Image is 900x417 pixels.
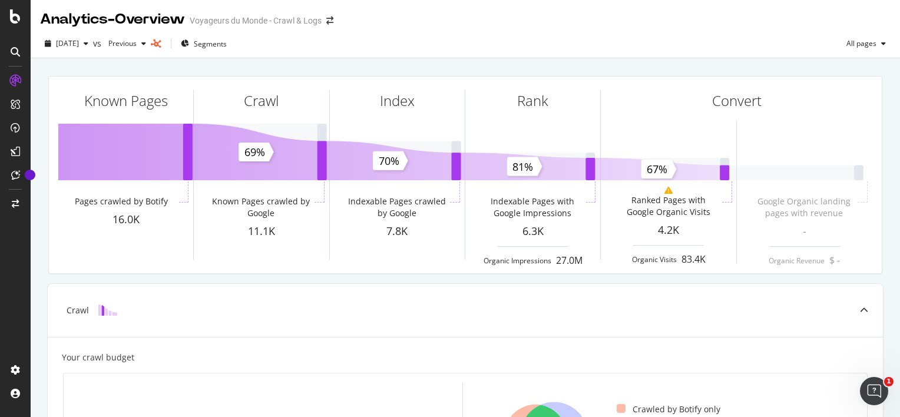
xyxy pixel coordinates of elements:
[517,91,548,111] div: Rank
[194,224,329,239] div: 11.1K
[556,254,583,267] div: 27.0M
[465,224,600,239] div: 6.3K
[346,196,448,219] div: Indexable Pages crawled by Google
[190,15,322,27] div: Voyageurs du Monde - Crawl & Logs
[194,39,227,49] span: Segments
[62,352,134,363] div: Your crawl budget
[98,305,117,316] img: block-icon
[93,38,104,49] span: vs
[330,224,465,239] div: 7.8K
[842,34,891,53] button: All pages
[40,34,93,53] button: [DATE]
[482,196,584,219] div: Indexable Pages with Google Impressions
[484,256,551,266] div: Organic Impressions
[244,91,279,111] div: Crawl
[25,170,35,180] div: Tooltip anchor
[75,196,168,207] div: Pages crawled by Botify
[617,403,720,415] div: Crawled by Botify only
[842,38,876,48] span: All pages
[860,377,888,405] iframe: Intercom live chat
[40,9,185,29] div: Analytics - Overview
[104,34,151,53] button: Previous
[104,38,137,48] span: Previous
[56,38,79,48] span: 2025 Aug. 10th
[58,212,193,227] div: 16.0K
[210,196,312,219] div: Known Pages crawled by Google
[176,34,231,53] button: Segments
[326,16,333,25] div: arrow-right-arrow-left
[380,91,415,111] div: Index
[84,91,168,111] div: Known Pages
[884,377,894,386] span: 1
[67,305,89,316] div: Crawl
